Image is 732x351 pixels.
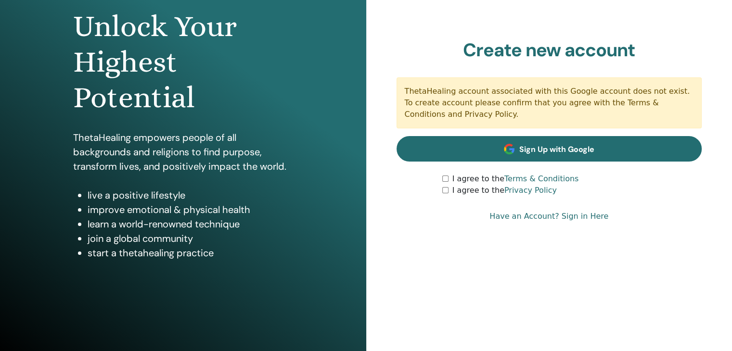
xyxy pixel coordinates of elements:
[397,136,702,162] a: Sign Up with Google
[489,211,608,222] a: Have an Account? Sign in Here
[88,188,293,202] li: live a positive lifestyle
[73,130,293,174] p: ThetaHealing empowers people of all backgrounds and religions to find purpose, transform lives, a...
[88,217,293,231] li: learn a world-renowned technique
[88,246,293,260] li: start a thetahealing practice
[88,202,293,217] li: improve emotional & physical health
[397,39,702,62] h2: Create new account
[452,185,557,196] label: I agree to the
[519,144,594,154] span: Sign Up with Google
[73,9,293,116] h1: Unlock Your Highest Potential
[88,231,293,246] li: join a global community
[504,186,557,195] a: Privacy Policy
[397,77,702,128] div: ThetaHealing account associated with this Google account does not exist. To create account please...
[504,174,578,183] a: Terms & Conditions
[452,173,579,185] label: I agree to the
